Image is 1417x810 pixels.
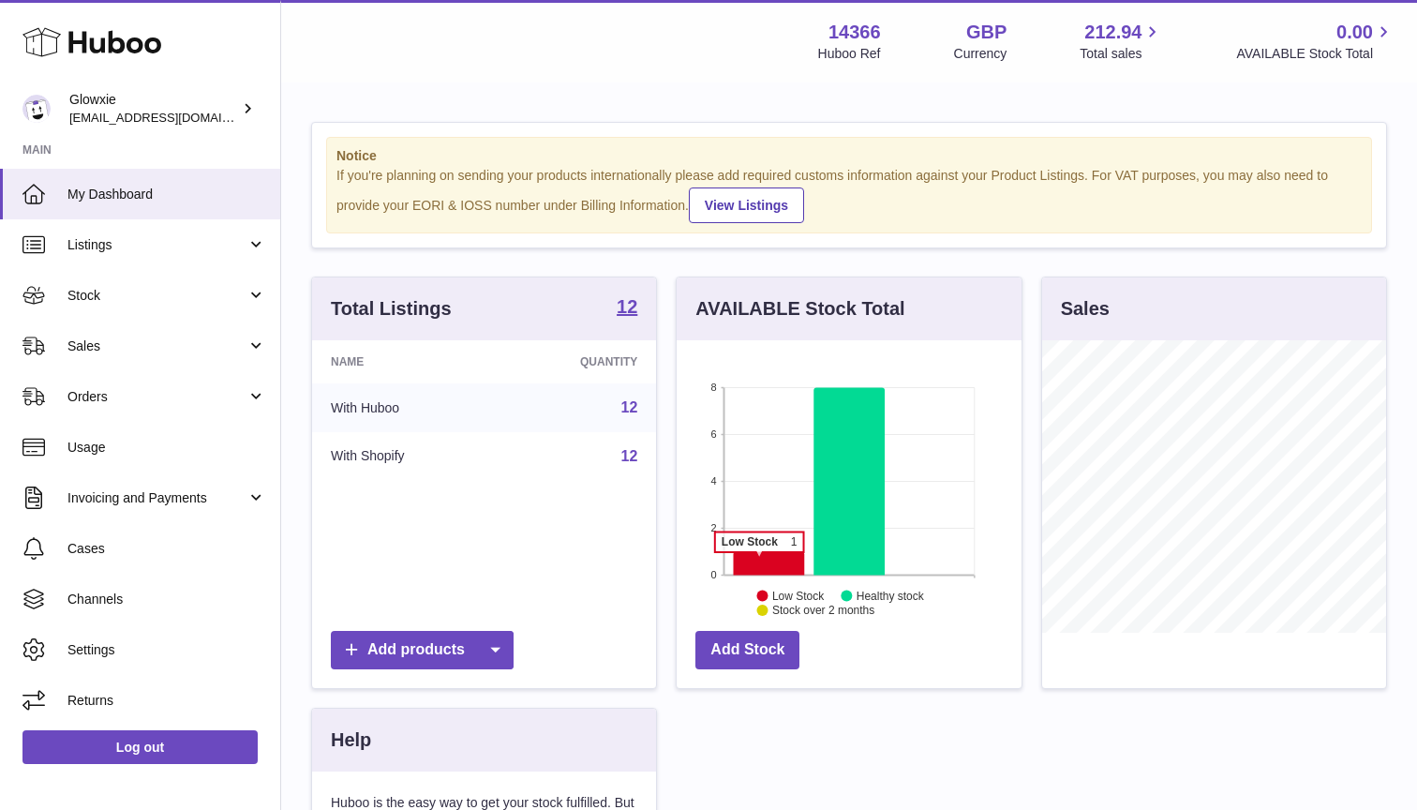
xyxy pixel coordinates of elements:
[711,569,717,580] text: 0
[621,448,638,464] a: 12
[67,186,266,203] span: My Dashboard
[828,20,881,45] strong: 14366
[67,641,266,659] span: Settings
[772,589,825,602] text: Low Stock
[498,340,656,383] th: Quantity
[689,187,804,223] a: View Listings
[67,489,246,507] span: Invoicing and Payments
[67,692,266,710] span: Returns
[1080,45,1163,63] span: Total sales
[336,167,1362,223] div: If you're planning on sending your products internationally please add required customs informati...
[966,20,1007,45] strong: GBP
[67,337,246,355] span: Sales
[336,147,1362,165] strong: Notice
[791,535,798,548] tspan: 1
[67,287,246,305] span: Stock
[67,388,246,406] span: Orders
[617,297,637,320] a: 12
[312,432,498,481] td: With Shopify
[69,110,276,125] span: [EMAIL_ADDRESS][DOMAIN_NAME]
[1236,20,1395,63] a: 0.00 AVAILABLE Stock Total
[695,631,799,669] a: Add Stock
[67,439,266,457] span: Usage
[954,45,1007,63] div: Currency
[711,382,717,393] text: 8
[67,591,266,608] span: Channels
[1061,296,1110,322] h3: Sales
[711,522,717,533] text: 2
[22,95,51,123] img: suraj@glowxie.com
[312,340,498,383] th: Name
[69,91,238,127] div: Glowxie
[1084,20,1141,45] span: 212.94
[1236,45,1395,63] span: AVAILABLE Stock Total
[818,45,881,63] div: Huboo Ref
[711,428,717,440] text: 6
[67,540,266,558] span: Cases
[772,604,874,617] text: Stock over 2 months
[312,383,498,432] td: With Huboo
[722,535,778,548] tspan: Low Stock
[617,297,637,316] strong: 12
[1336,20,1373,45] span: 0.00
[1080,20,1163,63] a: 212.94 Total sales
[22,730,258,764] a: Log out
[331,296,452,322] h3: Total Listings
[331,631,514,669] a: Add products
[695,296,904,322] h3: AVAILABLE Stock Total
[857,589,925,602] text: Healthy stock
[67,236,246,254] span: Listings
[331,727,371,753] h3: Help
[621,399,638,415] a: 12
[711,475,717,487] text: 4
